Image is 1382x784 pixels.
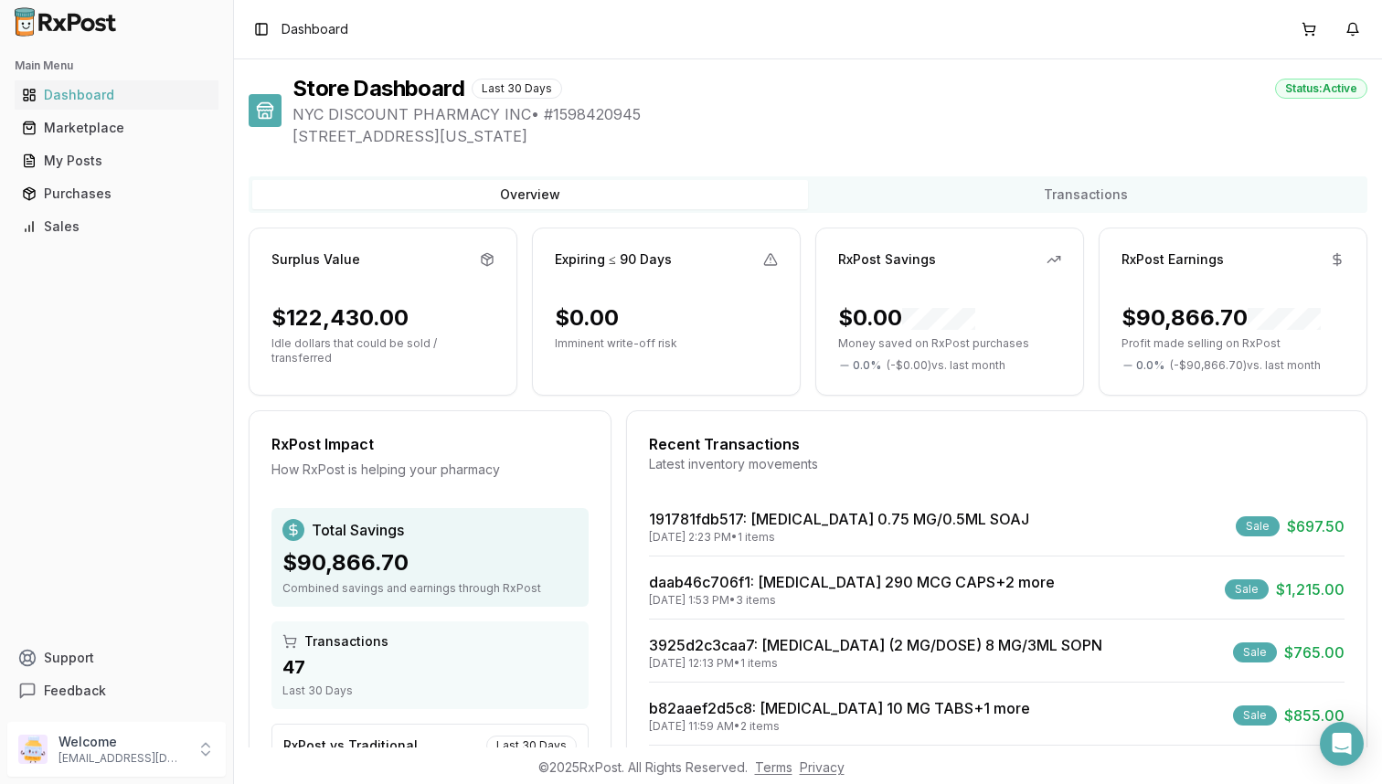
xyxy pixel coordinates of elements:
[1122,303,1321,333] div: $90,866.70
[22,119,211,137] div: Marketplace
[1287,515,1345,537] span: $697.50
[472,79,562,99] div: Last 30 Days
[271,303,409,333] div: $122,430.00
[649,530,1029,545] div: [DATE] 2:23 PM • 1 items
[486,736,577,756] div: Last 30 Days
[1122,336,1345,351] p: Profit made selling on RxPost
[853,358,881,373] span: 0.0 %
[649,455,1345,473] div: Latest inventory movements
[649,699,1030,717] a: b82aaef2d5c8: [MEDICAL_DATA] 10 MG TABS+1 more
[22,185,211,203] div: Purchases
[252,180,808,209] button: Overview
[555,250,672,269] div: Expiring ≤ 90 Days
[58,733,186,751] p: Welcome
[15,210,218,243] a: Sales
[755,759,792,775] a: Terms
[1233,642,1277,662] div: Sale
[18,735,48,764] img: User avatar
[292,103,1367,125] span: NYC DISCOUNT PHARMACY INC • # 1598420945
[838,250,936,269] div: RxPost Savings
[44,682,106,700] span: Feedback
[7,146,226,175] button: My Posts
[1284,641,1345,663] span: $765.00
[7,113,226,143] button: Marketplace
[304,632,388,651] span: Transactions
[312,519,404,541] span: Total Savings
[7,212,226,241] button: Sales
[1276,578,1345,600] span: $1,215.00
[282,548,578,577] div: $90,866.70
[649,593,1055,608] div: [DATE] 1:53 PM • 3 items
[15,58,218,73] h2: Main Menu
[649,510,1029,528] a: 191781fdb517: [MEDICAL_DATA] 0.75 MG/0.5ML SOAJ
[271,433,589,455] div: RxPost Impact
[292,125,1367,147] span: [STREET_ADDRESS][US_STATE]
[649,636,1102,654] a: 3925d2c3caa7: [MEDICAL_DATA] (2 MG/DOSE) 8 MG/3ML SOPN
[1275,79,1367,99] div: Status: Active
[283,736,418,755] div: RxPost vs Traditional
[1170,358,1321,373] span: ( - $90,866.70 ) vs. last month
[271,250,360,269] div: Surplus Value
[1320,722,1364,766] div: Open Intercom Messenger
[1136,358,1164,373] span: 0.0 %
[7,80,226,110] button: Dashboard
[7,7,124,37] img: RxPost Logo
[649,573,1055,591] a: daab46c706f1: [MEDICAL_DATA] 290 MCG CAPS+2 more
[838,303,975,333] div: $0.00
[282,20,348,38] span: Dashboard
[1225,579,1269,599] div: Sale
[282,654,578,680] div: 47
[838,336,1061,351] p: Money saved on RxPost purchases
[282,581,578,596] div: Combined savings and earnings through RxPost
[1236,516,1280,536] div: Sale
[1122,250,1224,269] div: RxPost Earnings
[15,111,218,144] a: Marketplace
[7,641,226,674] button: Support
[58,751,186,766] p: [EMAIL_ADDRESS][DOMAIN_NAME]
[887,358,1005,373] span: ( - $0.00 ) vs. last month
[15,79,218,111] a: Dashboard
[649,719,1030,734] div: [DATE] 11:59 AM • 2 items
[15,144,218,177] a: My Posts
[555,336,778,351] p: Imminent write-off risk
[22,86,211,104] div: Dashboard
[649,656,1102,671] div: [DATE] 12:13 PM • 1 items
[1233,705,1277,726] div: Sale
[271,336,494,366] p: Idle dollars that could be sold / transferred
[7,179,226,208] button: Purchases
[808,180,1364,209] button: Transactions
[1284,705,1345,726] span: $855.00
[555,303,619,333] div: $0.00
[15,177,218,210] a: Purchases
[22,217,211,236] div: Sales
[282,20,348,38] nav: breadcrumb
[800,759,845,775] a: Privacy
[292,74,464,103] h1: Store Dashboard
[649,433,1345,455] div: Recent Transactions
[271,461,589,479] div: How RxPost is helping your pharmacy
[7,674,226,707] button: Feedback
[22,152,211,170] div: My Posts
[282,683,578,698] div: Last 30 Days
